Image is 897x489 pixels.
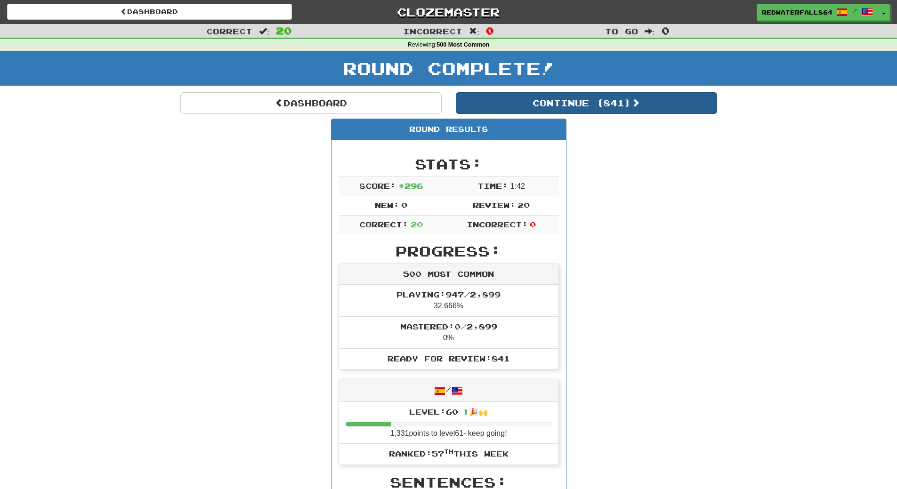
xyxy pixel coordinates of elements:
span: + 296 [398,181,423,190]
div: Round Results [331,119,566,140]
strong: 500 Most Common [436,41,489,48]
h2: Stats: [339,156,559,172]
span: Incorrect: [467,220,528,229]
button: Continue (841) [456,92,717,114]
span: Level: 60 [409,407,488,416]
span: / [852,8,857,14]
a: Clozemaster [306,4,591,20]
span: Time: [477,181,508,190]
div: 500 Most Common [339,264,558,285]
span: Ranked: 57 this week [389,449,509,458]
div: / [339,379,558,401]
span: Score: [359,181,396,190]
li: 32.666% [339,285,558,317]
span: 1 : 42 [510,182,525,190]
span: Incorrect [403,26,462,36]
li: 0% [339,316,558,349]
span: 20 [517,200,530,209]
span: Correct [206,26,252,36]
span: 0 [662,25,670,36]
span: 20 [276,25,292,36]
span: 0 [486,25,494,36]
span: : [259,27,269,35]
a: Dashboard [7,4,292,20]
a: RedWaterfall8640 / [757,4,878,21]
span: 0 [530,220,536,229]
span: : [469,27,479,35]
span: : [645,27,655,35]
span: Ready for Review: 841 [388,354,510,363]
span: RedWaterfall8640 [762,8,832,16]
li: 1,331 points to level 61 - keep going! [339,402,558,444]
span: Mastered: 0 / 2,899 [400,322,497,331]
sup: th [444,448,453,455]
span: To go [605,26,638,36]
a: Dashboard [180,92,442,114]
span: Review: [473,200,516,209]
span: Correct: [359,220,408,229]
h2: Progress: [339,243,559,259]
span: Playing: 947 / 2,899 [396,290,501,299]
h1: Round Complete! [3,59,894,78]
span: ⬆🎉🙌 [458,407,488,416]
span: New: [375,200,399,209]
span: 0 [401,200,407,209]
span: 20 [411,220,423,229]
